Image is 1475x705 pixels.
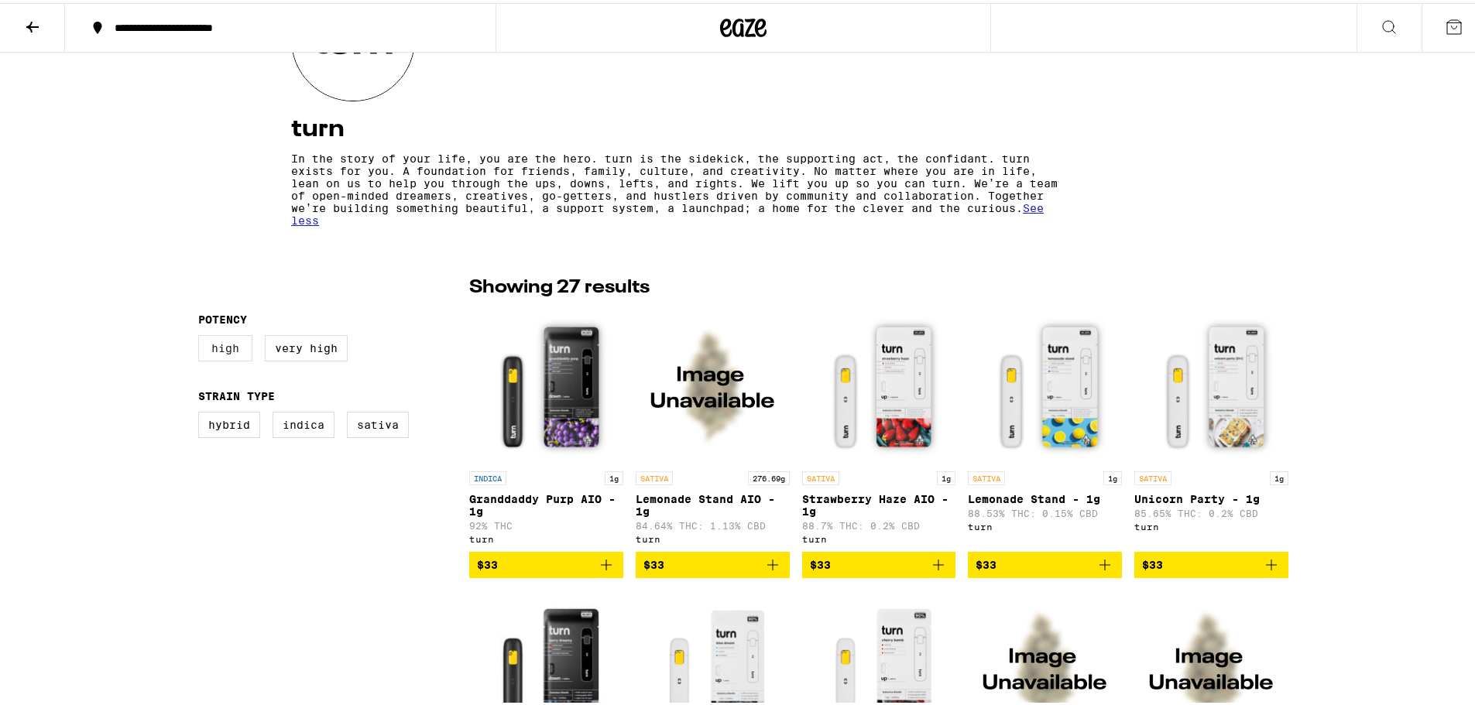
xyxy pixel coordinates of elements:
[469,306,623,460] img: turn - Granddaddy Purp AIO - 1g
[1142,556,1163,568] span: $33
[1134,505,1288,515] p: 85.65% THC: 0.2% CBD
[291,114,1195,139] h4: turn
[810,556,831,568] span: $33
[802,306,956,549] a: Open page for Strawberry Haze AIO - 1g from turn
[802,468,839,482] p: SATIVA
[347,409,409,435] label: Sativa
[968,306,1122,460] img: turn - Lemonade Stand - 1g
[976,556,996,568] span: $33
[1134,490,1288,502] p: Unicorn Party - 1g
[802,490,956,515] p: Strawberry Haze AIO - 1g
[1134,549,1288,575] button: Add to bag
[469,549,623,575] button: Add to bag
[968,468,1005,482] p: SATIVA
[9,11,111,23] span: Hi. Need any help?
[198,387,275,399] legend: Strain Type
[643,556,664,568] span: $33
[937,468,955,482] p: 1g
[198,310,247,323] legend: Potency
[291,199,1044,224] span: See less
[802,531,956,541] div: turn
[802,306,956,460] img: turn - Strawberry Haze AIO - 1g
[968,518,1122,529] div: turn
[636,306,790,460] img: turn - Lemonade Stand AIO - 1g
[636,531,790,541] div: turn
[1270,468,1288,482] p: 1g
[636,490,790,515] p: Lemonade Stand AIO - 1g
[748,468,790,482] p: 276.69g
[968,505,1122,515] p: 88.53% THC: 0.15% CBD
[636,518,790,528] p: 84.64% THC: 1.13% CBD
[291,149,1059,224] p: In the story of your life, you are the hero. turn is the sidekick, the supporting act, the confid...
[469,468,506,482] p: INDICA
[1134,518,1288,529] div: turn
[1134,306,1288,460] img: turn - Unicorn Party - 1g
[1134,468,1171,482] p: SATIVA
[265,332,348,358] label: Very High
[198,409,260,435] label: Hybrid
[198,332,252,358] label: High
[968,490,1122,502] p: Lemonade Stand - 1g
[968,306,1122,549] a: Open page for Lemonade Stand - 1g from turn
[636,306,790,549] a: Open page for Lemonade Stand AIO - 1g from turn
[273,409,334,435] label: Indica
[469,272,650,298] p: Showing 27 results
[605,468,623,482] p: 1g
[469,490,623,515] p: Granddaddy Purp AIO - 1g
[469,531,623,541] div: turn
[968,549,1122,575] button: Add to bag
[636,549,790,575] button: Add to bag
[802,549,956,575] button: Add to bag
[802,518,956,528] p: 88.7% THC: 0.2% CBD
[469,518,623,528] p: 92% THC
[1103,468,1122,482] p: 1g
[469,306,623,549] a: Open page for Granddaddy Purp AIO - 1g from turn
[636,468,673,482] p: SATIVA
[477,556,498,568] span: $33
[1134,306,1288,549] a: Open page for Unicorn Party - 1g from turn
